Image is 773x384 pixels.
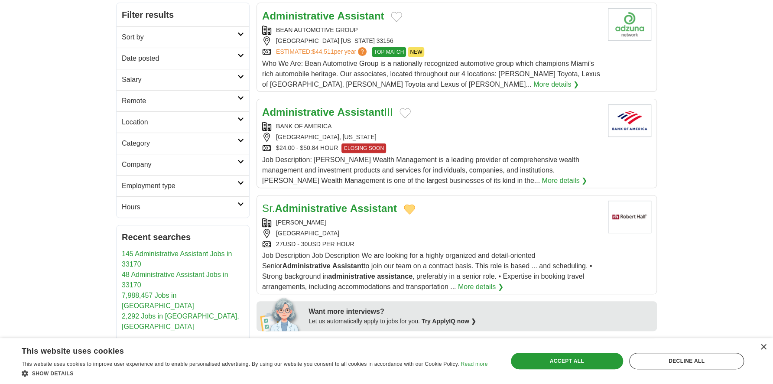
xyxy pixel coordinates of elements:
a: 48 Administrative Assistant Jobs in 33170 [122,271,228,289]
div: Want more interviews? [309,306,652,317]
img: apply-iq-scientist.png [260,296,302,331]
span: ? [358,47,367,56]
a: 2,292 Jobs in [GEOGRAPHIC_DATA], [GEOGRAPHIC_DATA] [122,312,239,330]
h2: Company [122,159,237,170]
a: More details ❯ [458,282,503,292]
div: $24.00 - $50.84 HOUR [262,143,601,153]
span: Show details [32,371,74,377]
a: 7,988,457 Jobs in [GEOGRAPHIC_DATA] [122,292,194,309]
div: 27USD - 30USD PER HOUR [262,240,601,249]
h2: Category [122,138,237,149]
strong: Assistant [337,10,384,22]
strong: Assistant [337,106,384,118]
h2: Remote [122,96,237,106]
h2: Date posted [122,53,237,64]
h2: Sort by [122,32,237,42]
span: TOP MATCH [372,47,406,57]
span: Who We Are: Bean Automotive Group is a nationally recognized automotive group which champions Mia... [262,60,600,88]
span: NEW [408,47,424,57]
a: ESTIMATED:$44,511per year? [276,47,368,57]
a: Hours [117,196,249,218]
h2: Employment type [122,181,237,191]
a: Try ApplyIQ now ❯ [422,318,476,325]
div: [GEOGRAPHIC_DATA] [US_STATE] 33156 [262,36,601,46]
a: Read more, opens a new window [461,361,487,367]
img: Bank of America logo [608,104,651,137]
a: Salary [117,69,249,90]
strong: Assistant [350,202,397,214]
a: Administrative Assistant [262,10,384,22]
a: More details ❯ [542,176,587,186]
div: Decline all [629,353,744,369]
strong: Administrative [262,10,335,22]
div: [GEOGRAPHIC_DATA] [262,229,601,238]
strong: Administrative [282,262,330,270]
h2: Location [122,117,237,127]
strong: Administrative [262,106,335,118]
a: More details ❯ [533,79,579,90]
h2: Filter results [117,3,249,26]
a: Sr.Administrative Assistant [262,202,397,214]
button: Add to favorite jobs [391,12,402,22]
div: Show details [22,369,487,377]
span: $44,511 [312,48,334,55]
span: Job Description Job Description We are looking for a highly organized and detail-oriented Senior ... [262,252,592,290]
strong: administrative [328,273,375,280]
div: Close [760,344,767,351]
a: Company [117,154,249,175]
a: [PERSON_NAME] [276,219,326,226]
a: Location [117,111,249,133]
h2: Recent searches [122,231,244,244]
a: Remote [117,90,249,111]
div: Accept all [511,353,623,369]
div: BEAN AUTOMOTIVE GROUP [262,26,601,35]
strong: Administrative [275,202,347,214]
div: Let us automatically apply to jobs for you. [309,317,652,326]
img: Company logo [608,8,651,41]
span: Job Description: [PERSON_NAME] Wealth Management is a leading provider of comprehensive wealth ma... [262,156,579,184]
span: CLOSING SOON [341,143,386,153]
div: [GEOGRAPHIC_DATA], [US_STATE] [262,133,601,142]
a: BANK OF AMERICA [276,123,331,130]
strong: assistance [377,273,412,280]
div: This website uses cookies [22,343,466,356]
img: Robert Half logo [608,201,651,233]
button: Add to favorite jobs [399,108,411,118]
a: Category [117,133,249,154]
button: Add to favorite jobs [404,204,415,215]
a: Administrative AssistantIII [262,106,393,118]
h2: Salary [122,75,237,85]
a: 145 Administrative Assistant Jobs in 33170 [122,250,232,268]
a: Employment type [117,175,249,196]
h2: Hours [122,202,237,212]
a: Date posted [117,48,249,69]
a: Sort by [117,26,249,48]
strong: Assistant [332,262,364,270]
span: This website uses cookies to improve user experience and to enable personalised advertising. By u... [22,361,459,367]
